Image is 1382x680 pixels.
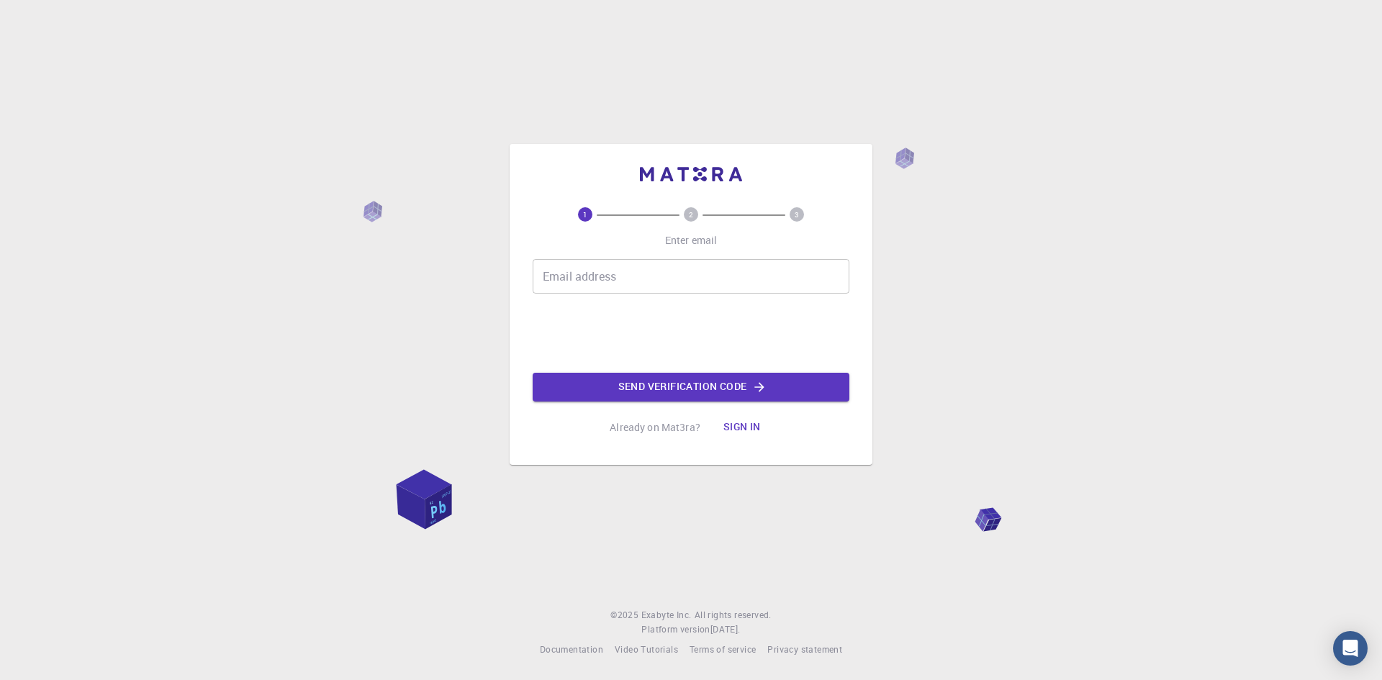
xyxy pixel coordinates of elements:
[615,643,678,657] a: Video Tutorials
[795,209,799,219] text: 3
[710,623,741,635] span: [DATE] .
[582,305,800,361] iframe: reCAPTCHA
[533,373,849,402] button: Send verification code
[615,643,678,655] span: Video Tutorials
[583,209,587,219] text: 1
[767,643,842,657] a: Privacy statement
[695,608,772,622] span: All rights reserved.
[1333,631,1368,666] div: Open Intercom Messenger
[540,643,603,657] a: Documentation
[690,643,756,657] a: Terms of service
[540,643,603,655] span: Documentation
[710,622,741,637] a: [DATE].
[641,608,692,622] a: Exabyte Inc.
[665,233,718,248] p: Enter email
[641,609,692,620] span: Exabyte Inc.
[610,420,700,435] p: Already on Mat3ra?
[641,622,710,637] span: Platform version
[712,413,772,442] button: Sign in
[767,643,842,655] span: Privacy statement
[610,608,641,622] span: © 2025
[689,209,693,219] text: 2
[690,643,756,655] span: Terms of service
